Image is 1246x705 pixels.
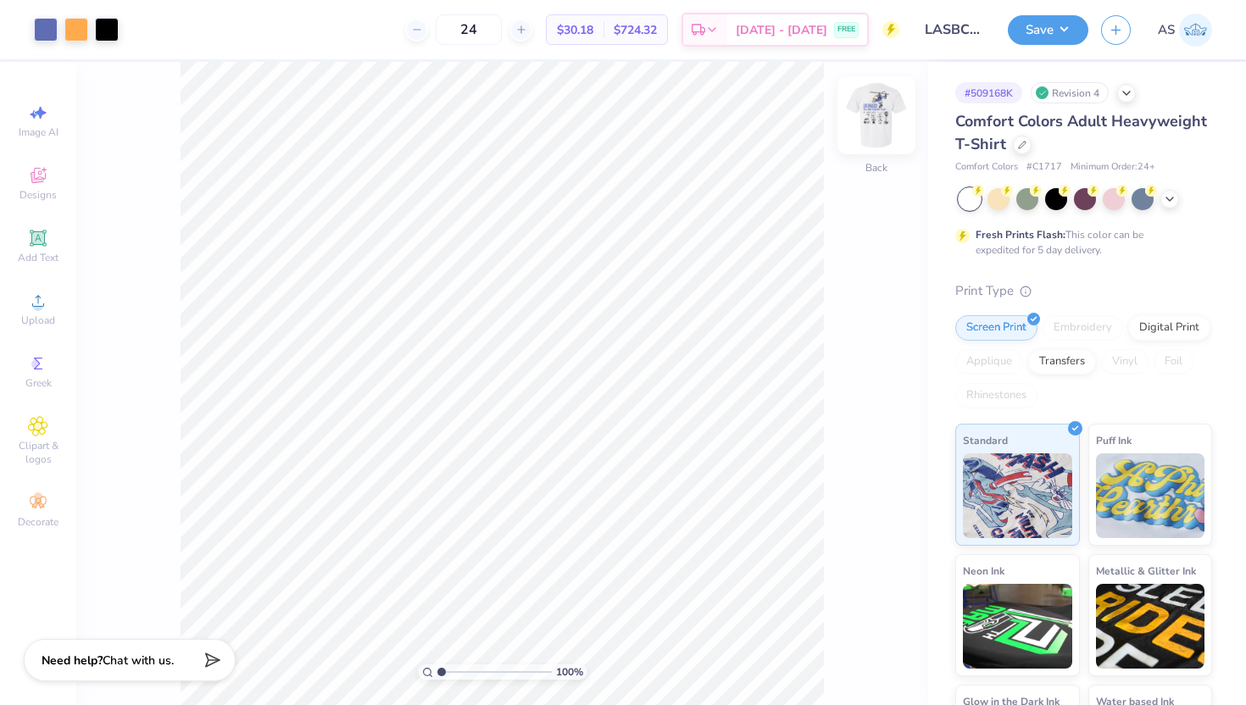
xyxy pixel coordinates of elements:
span: Greek [25,376,52,390]
span: Image AI [19,125,58,139]
span: Add Text [18,251,58,264]
div: Transfers [1028,349,1096,375]
button: Save [1008,15,1088,45]
div: Foil [1154,349,1193,375]
div: Revision 4 [1031,82,1109,103]
div: Print Type [955,281,1212,301]
div: This color can be expedited for 5 day delivery. [976,227,1184,258]
img: Puff Ink [1096,453,1205,538]
div: # 509168K [955,82,1022,103]
span: Metallic & Glitter Ink [1096,562,1196,580]
img: Standard [963,453,1072,538]
div: Embroidery [1043,315,1123,341]
img: Back [843,81,910,149]
span: Chat with us. [103,652,174,669]
span: Neon Ink [963,562,1004,580]
div: Screen Print [955,315,1037,341]
span: Designs [19,188,57,202]
img: Ashutosh Sharma [1179,14,1212,47]
div: Rhinestones [955,383,1037,408]
span: FREE [837,24,855,36]
div: Digital Print [1128,315,1210,341]
div: Vinyl [1101,349,1149,375]
span: $30.18 [557,21,593,39]
a: AS [1158,14,1212,47]
div: Applique [955,349,1023,375]
span: Puff Ink [1096,431,1132,449]
span: $724.32 [614,21,657,39]
span: [DATE] - [DATE] [736,21,827,39]
img: Neon Ink [963,584,1072,669]
img: Metallic & Glitter Ink [1096,584,1205,669]
span: Decorate [18,515,58,529]
span: # C1717 [1026,160,1062,175]
input: Untitled Design [912,13,995,47]
input: – – [436,14,502,45]
span: Comfort Colors Adult Heavyweight T-Shirt [955,111,1207,154]
strong: Need help? [42,652,103,669]
span: Minimum Order: 24 + [1071,160,1155,175]
div: Back [865,160,887,175]
span: Clipart & logos [8,439,68,466]
span: Upload [21,314,55,327]
span: 100 % [556,664,583,680]
strong: Fresh Prints Flash: [976,228,1065,241]
span: Comfort Colors [955,160,1018,175]
span: AS [1158,20,1175,40]
span: Standard [963,431,1008,449]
